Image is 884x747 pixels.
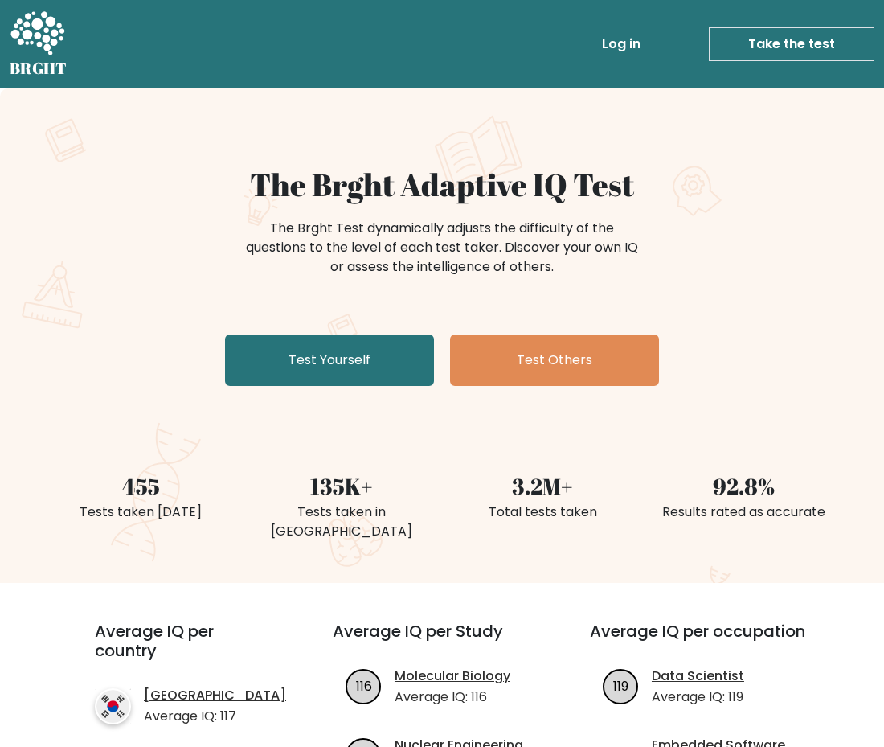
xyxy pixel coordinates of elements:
p: Average IQ: 117 [144,707,286,726]
a: Test Yourself [225,335,434,386]
a: [GEOGRAPHIC_DATA] [144,686,286,705]
a: Take the test [709,27,874,61]
a: Log in [595,28,647,60]
p: Average IQ: 116 [395,687,510,707]
a: Molecular Biology [395,667,510,686]
img: country [95,688,131,724]
p: Average IQ: 119 [652,687,744,707]
h3: Average IQ per Study [333,622,551,660]
div: Results rated as accurate [653,503,834,522]
h3: Average IQ per occupation [590,622,808,660]
a: Data Scientist [652,667,744,686]
h1: The Brght Adaptive IQ Test [50,166,834,203]
div: Tests taken in [GEOGRAPHIC_DATA] [251,503,432,541]
div: 135K+ [251,470,432,503]
h3: Average IQ per country [95,622,275,679]
text: 119 [613,677,628,696]
a: Test Others [450,335,659,386]
div: The Brght Test dynamically adjusts the difficulty of the questions to the level of each test take... [241,219,643,277]
h5: BRGHT [10,59,68,78]
div: Tests taken [DATE] [50,503,231,522]
a: BRGHT [10,6,68,82]
div: 455 [50,470,231,503]
text: 116 [355,677,371,696]
div: 3.2M+ [452,470,633,503]
div: 92.8% [653,470,834,503]
div: Total tests taken [452,503,633,522]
